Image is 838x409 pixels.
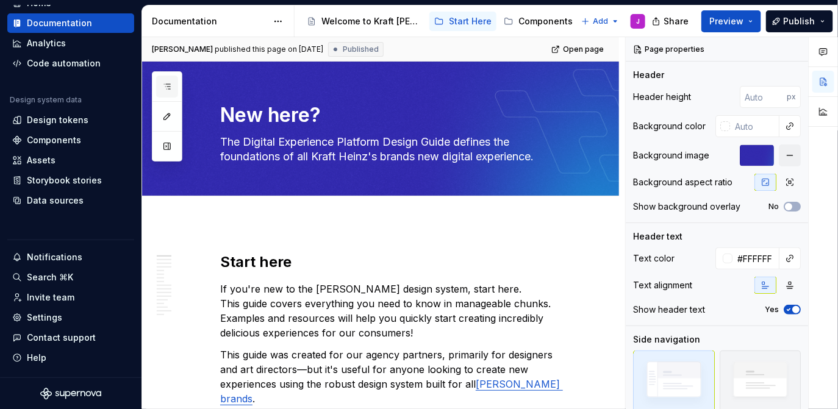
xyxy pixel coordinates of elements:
[633,304,705,316] div: Show header text
[27,271,73,283] div: Search ⌘K
[633,333,700,346] div: Side navigation
[27,57,101,69] div: Code automation
[7,308,134,327] a: Settings
[10,95,82,105] div: Design system data
[7,34,134,53] a: Analytics
[218,132,568,166] textarea: The Digital Experience Platform Design Guide defines the foundations of all Kraft Heinz's brands ...
[636,16,640,26] div: J
[633,120,706,132] div: Background color
[27,332,96,344] div: Contact support
[518,15,573,27] div: Components
[7,288,134,307] a: Invite team
[215,44,323,54] div: published this page on [DATE]
[27,114,88,126] div: Design tokens
[27,352,46,364] div: Help
[7,348,134,368] button: Help
[27,194,84,207] div: Data sources
[765,305,779,315] label: Yes
[7,191,134,210] a: Data sources
[302,9,575,34] div: Page tree
[499,12,578,31] a: Components
[578,13,623,30] button: Add
[646,10,697,32] button: Share
[633,91,691,103] div: Header height
[218,101,568,130] textarea: New here?
[732,247,779,269] input: Auto
[730,115,779,137] input: Auto
[449,15,492,27] div: Start Here
[27,174,102,187] div: Storybook stories
[27,154,56,166] div: Assets
[633,252,675,265] div: Text color
[7,247,134,267] button: Notifications
[7,328,134,347] button: Contact support
[7,130,134,150] a: Components
[27,251,82,263] div: Notifications
[7,110,134,130] a: Design tokens
[633,69,664,81] div: Header
[7,151,134,170] a: Assets
[152,15,267,27] div: Documentation
[27,134,81,146] div: Components
[768,202,779,212] label: No
[220,252,570,272] h2: Start here
[633,176,732,188] div: Background aspect ratio
[709,15,743,27] span: Preview
[7,54,134,73] a: Code automation
[152,44,213,54] span: [PERSON_NAME]
[220,347,570,406] p: This guide was created for our agency partners, primarily for designers and art directors—but it'...
[740,86,787,108] input: Auto
[343,44,379,54] span: Published
[633,230,682,243] div: Header text
[563,44,604,54] span: Open page
[633,279,692,291] div: Text alignment
[27,291,74,304] div: Invite team
[784,15,815,27] span: Publish
[7,13,134,33] a: Documentation
[27,311,62,324] div: Settings
[220,282,570,340] p: If you're new to the [PERSON_NAME] design system, start here. This guide covers everything you ne...
[40,388,101,400] svg: Supernova Logo
[593,16,608,26] span: Add
[664,15,689,27] span: Share
[766,10,833,32] button: Publish
[787,92,796,102] p: px
[633,201,740,213] div: Show background overlay
[7,268,134,287] button: Search ⌘K
[27,17,92,29] div: Documentation
[321,15,422,27] div: Welcome to Kraft [PERSON_NAME]
[548,41,609,58] a: Open page
[27,37,66,49] div: Analytics
[302,12,427,31] a: Welcome to Kraft [PERSON_NAME]
[701,10,761,32] button: Preview
[633,149,709,162] div: Background image
[7,171,134,190] a: Storybook stories
[429,12,496,31] a: Start Here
